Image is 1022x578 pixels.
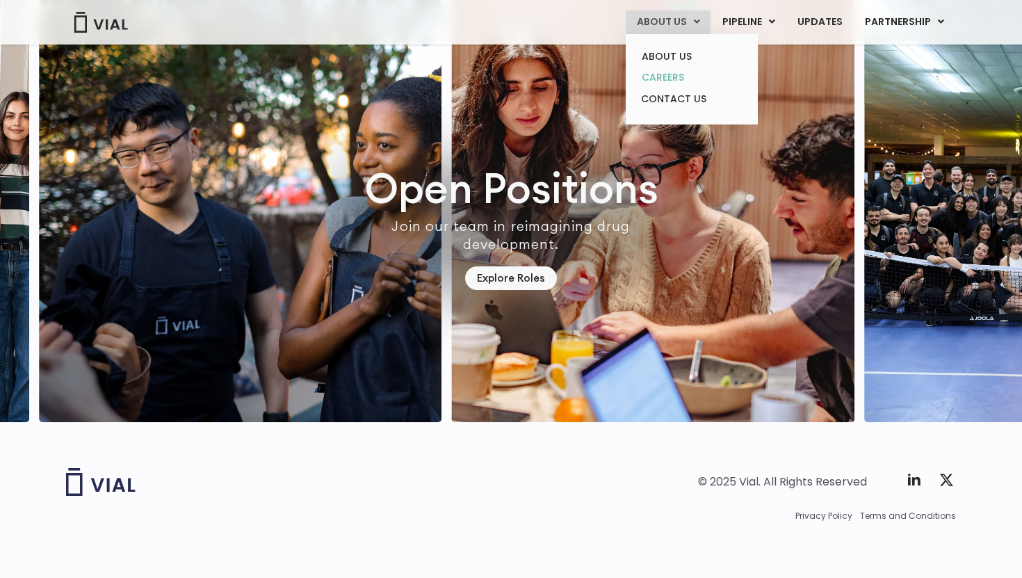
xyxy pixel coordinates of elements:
a: Privacy Policy [795,510,852,522]
a: CONTACT US [631,88,752,111]
a: Explore Roles [465,266,557,291]
a: CAREERS [631,67,752,88]
a: ABOUT USMenu Toggle [626,10,711,34]
div: © 2025 Vial. All Rights Reserved [698,474,867,490]
a: UPDATES [786,10,853,34]
a: PIPELINEMenu Toggle [711,10,786,34]
a: Terms and Conditions [860,510,956,522]
a: PARTNERSHIPMenu Toggle [854,10,955,34]
a: ABOUT US [631,46,752,67]
img: Vial Logo [73,12,129,33]
img: Vial logo wih "Vial" spelled out [66,468,136,496]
